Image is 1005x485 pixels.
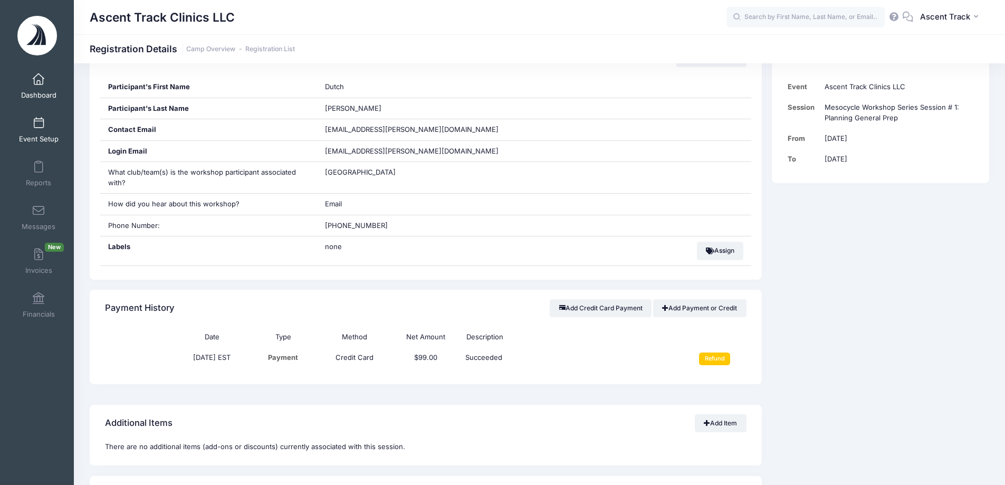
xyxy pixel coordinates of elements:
td: From [788,128,820,149]
input: Refund [699,353,730,365]
td: Credit Card [319,347,390,370]
button: Assign [697,242,744,260]
div: How did you hear about this workshop? [100,194,318,215]
span: Ascent Track [920,11,970,23]
span: Invoices [25,266,52,275]
a: Event Setup [14,111,64,148]
div: Contact Email [100,119,318,140]
button: Ascent Track [913,5,989,30]
h4: Payment History [105,293,175,324]
span: [EMAIL_ADDRESS][PERSON_NAME][DOMAIN_NAME] [325,125,499,134]
td: Session [788,97,820,128]
th: Method [319,327,390,347]
div: What club/team(s) is the workshop participant associated with? [100,162,318,193]
td: Mesocycle Workshop Series Session # 1: Planning General Prep [819,97,973,128]
th: Net Amount [390,327,461,347]
a: Financials [14,287,64,324]
span: New [45,243,64,252]
input: Search by First Name, Last Name, or Email... [726,7,885,28]
td: Ascent Track Clinics LLC [819,77,973,97]
td: Event [788,77,820,97]
h4: Additional Items [105,408,173,438]
th: Description [461,327,675,347]
span: Reports [26,178,51,187]
h1: Ascent Track Clinics LLC [90,5,235,30]
td: Succeeded [461,347,675,370]
td: To [788,149,820,169]
td: $99.00 [390,347,461,370]
div: There are no additional items (add-ons or discounts) currently associated with this session. [90,442,762,466]
a: Messages [14,199,64,236]
a: Registration List [245,45,295,53]
div: Participant's Last Name [100,98,318,119]
img: Ascent Track Clinics LLC [17,16,57,55]
span: [GEOGRAPHIC_DATA] [325,168,396,176]
span: none [325,242,457,252]
td: [DATE] EST [176,347,247,370]
span: [EMAIL_ADDRESS][PERSON_NAME][DOMAIN_NAME] [325,146,499,157]
h1: Registration Details [90,43,295,54]
a: Add Item [695,414,746,432]
td: [DATE] [819,149,973,169]
span: Email [325,199,342,208]
th: Date [176,327,247,347]
span: [PERSON_NAME] [325,104,381,112]
td: [DATE] [819,128,973,149]
th: Type [247,327,319,347]
td: Payment [247,347,319,370]
a: InvoicesNew [14,243,64,280]
span: Dutch [325,82,344,91]
span: [PHONE_NUMBER] [325,221,388,230]
div: Phone Number: [100,215,318,236]
a: Camp Overview [186,45,235,53]
span: Dashboard [21,91,56,100]
span: Event Setup [19,135,59,144]
button: Add Credit Card Payment [550,299,652,317]
a: Dashboard [14,68,64,104]
span: Financials [23,310,55,319]
span: Messages [22,222,55,231]
a: Add Payment or Credit [653,299,746,317]
div: Labels [100,236,318,265]
div: Login Email [100,141,318,162]
a: Reports [14,155,64,192]
div: Participant's First Name [100,77,318,98]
